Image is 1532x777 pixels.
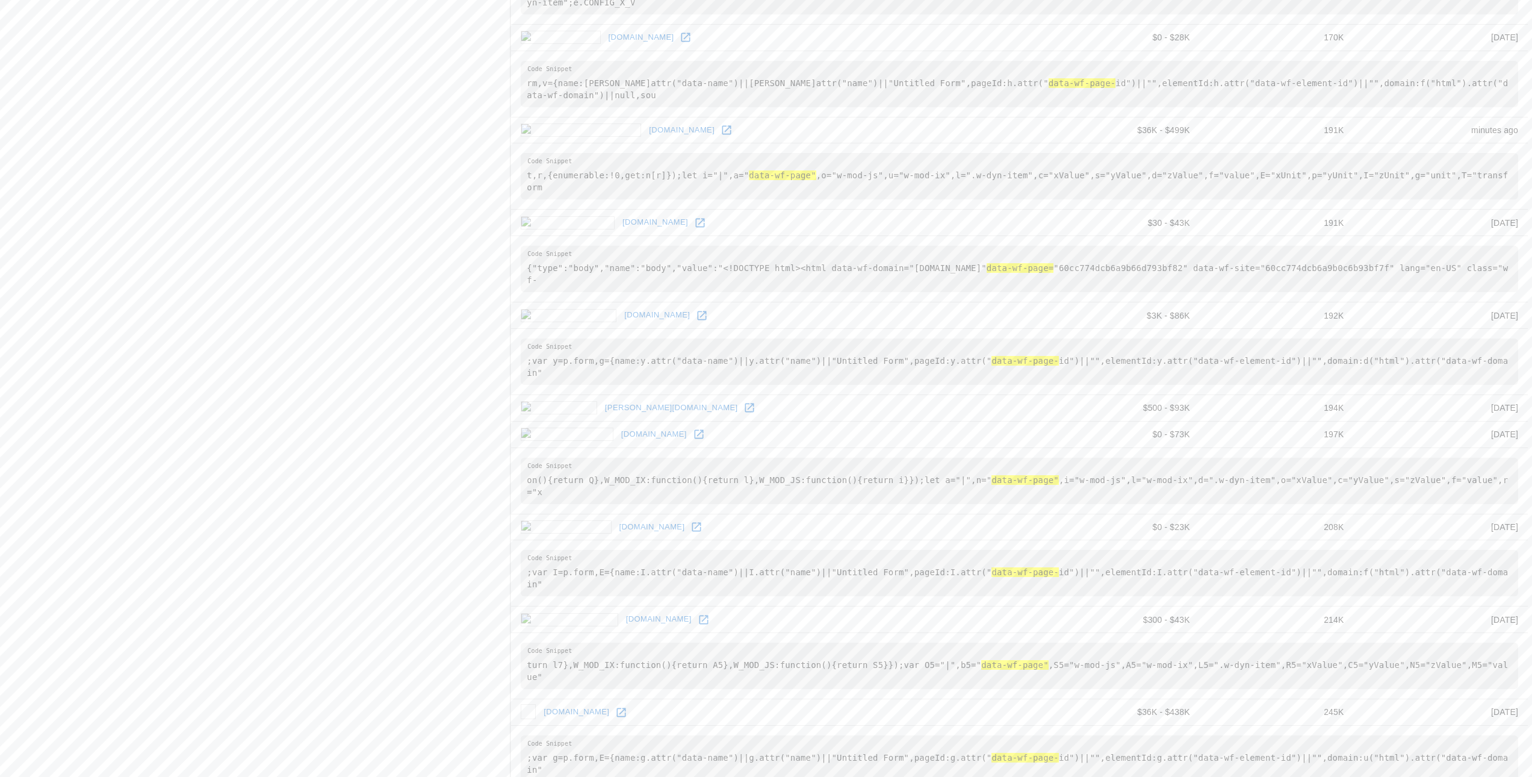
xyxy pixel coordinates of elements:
[521,613,618,626] img: adbaker.de icon
[521,428,613,441] img: ninox.com icon
[1037,699,1199,726] td: $36K - $438K
[521,401,597,414] img: emil.de icon
[521,309,616,322] img: doctorly.de icon
[618,425,690,444] a: [DOMAIN_NAME]
[521,246,1518,292] pre: {"type":"body","name":"body","value":"<!DOCTYPE html><html data-wf-domain="[DOMAIN_NAME]" "60cc77...
[1353,302,1528,329] td: [DATE]
[623,610,695,629] a: [DOMAIN_NAME]
[1037,117,1199,143] td: $36K - $499K
[616,518,688,537] a: [DOMAIN_NAME]
[521,61,1518,107] pre: rm,v={name:[PERSON_NAME]attr("data-name")||[PERSON_NAME]attr("name")||"Untitled Form",pageId:h.at...
[1200,395,1354,422] td: 194K
[695,611,713,629] a: Open adbaker.de in new window
[749,170,816,180] hl: data-wf-page"
[691,214,709,232] a: Open kbundb.de in new window
[1353,210,1528,236] td: [DATE]
[1353,514,1528,540] td: [DATE]
[521,520,611,534] img: doegel.de icon
[1200,117,1354,143] td: 191K
[624,703,695,722] a: [DOMAIN_NAME]
[521,643,1518,689] pre: turn l7},W_MOD_IX:function(){return A5},W_MOD_JS:function(){return S5}});var O5="|",b5=" ,S5="w-m...
[619,213,691,232] a: [DOMAIN_NAME]
[690,425,708,443] a: Open ninox.com in new window
[1353,395,1528,422] td: [DATE]
[981,660,1049,670] hl: data-wf-page"
[718,121,736,139] a: Open dirkkreuter.com in new window
[687,518,706,536] a: Open doegel.de in new window
[521,706,619,719] img: chefslist.de icon
[740,399,758,417] a: Open emil.de in new window
[1200,514,1354,540] td: 208K
[987,263,1054,273] hl: data-wf-page=
[1472,691,1518,737] iframe: Drift Widget Chat Controller
[606,28,677,47] a: [DOMAIN_NAME]
[677,28,695,46] a: Open linon.de in new window
[1200,302,1354,329] td: 192K
[1353,421,1528,448] td: [DATE]
[602,399,741,417] a: [PERSON_NAME][DOMAIN_NAME]
[1037,210,1199,236] td: $30 - $43K
[1200,699,1354,726] td: 245K
[1037,607,1199,633] td: $300 - $43K
[695,704,713,722] a: Open chefslist.de in new window
[991,567,1059,577] hl: data-wf-page-
[1200,24,1354,51] td: 170K
[1049,78,1116,88] hl: data-wf-page-
[693,307,711,325] a: Open doctorly.de in new window
[521,216,615,229] img: kbundb.de icon
[646,121,718,140] a: [DOMAIN_NAME]
[1353,699,1528,726] td: [DATE]
[621,306,693,325] a: [DOMAIN_NAME]
[521,31,600,44] img: linon.de icon
[521,153,1518,199] pre: t,r,{enumerable:!0,get:n[r]});let i="|",a=" ,o="w-mod-js",u="w-mod-ix",l=".w-dyn-item",c="xValue"...
[1037,421,1199,448] td: $0 - $73K
[1037,395,1199,422] td: $500 - $93K
[991,753,1059,763] hl: data-wf-page-
[991,356,1059,366] hl: data-wf-page-
[1353,24,1528,51] td: [DATE]
[1200,210,1354,236] td: 191K
[521,458,1518,504] pre: on(){return Q},W_MOD_IX:function(){return l},W_MOD_JS:function(){return i}});let a="|",n=" ,i="w-...
[1353,117,1528,143] td: minutes ago
[1200,607,1354,633] td: 214K
[521,123,641,137] img: dirkkreuter.com icon
[1353,607,1528,633] td: [DATE]
[1037,302,1199,329] td: $3K - $86K
[521,550,1518,596] pre: ;var I=p.form,E={name:I.attr("data-name")||I.attr("name")||"Untitled Form",pageId:I.attr(" id")||...
[1037,24,1199,51] td: $0 - $28K
[1037,514,1199,540] td: $0 - $23K
[991,475,1059,485] hl: data-wf-page"
[521,339,1518,385] pre: ;var y=p.form,g={name:y.attr("data-name")||y.attr("name")||"Untitled Form",pageId:y.attr(" id")||...
[1200,421,1354,448] td: 197K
